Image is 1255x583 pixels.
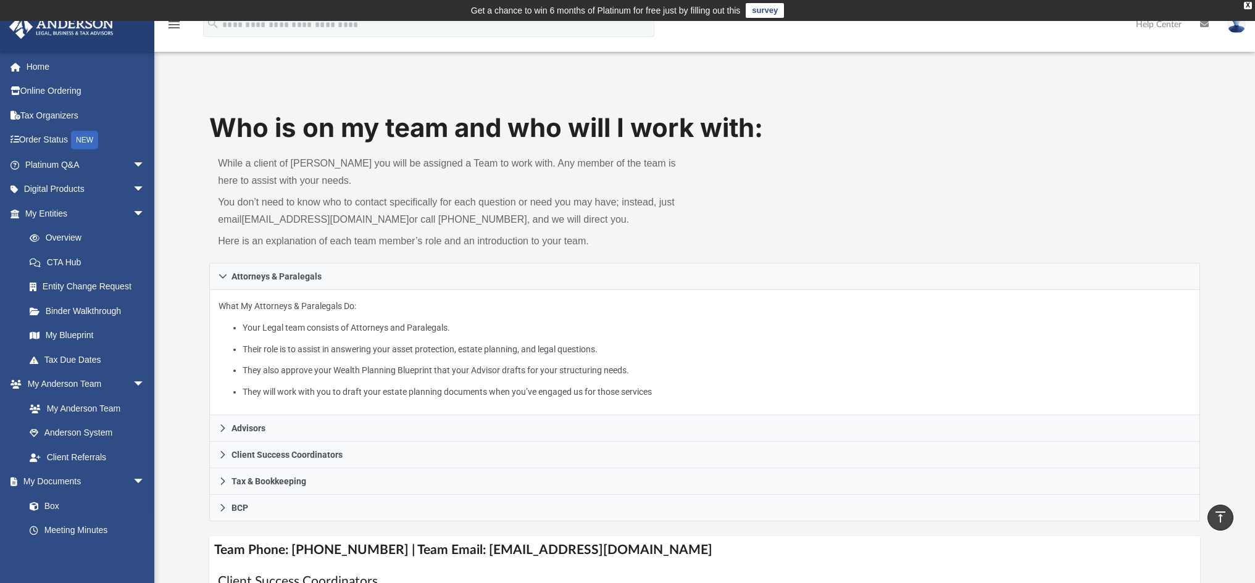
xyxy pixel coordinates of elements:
a: Entity Change Request [17,275,164,299]
img: Anderson Advisors Platinum Portal [6,15,117,39]
a: Box [17,494,151,518]
div: Attorneys & Paralegals [209,290,1200,415]
a: My Entitiesarrow_drop_down [9,201,164,226]
span: arrow_drop_down [133,469,157,495]
p: Here is an explanation of each team member’s role and an introduction to your team. [218,233,696,250]
a: Anderson System [17,421,157,445]
p: While a client of [PERSON_NAME] you will be assigned a Team to work with. Any member of the team ... [218,155,696,189]
a: Attorneys & Paralegals [209,263,1200,290]
a: Binder Walkthrough [17,299,164,323]
span: arrow_drop_down [133,372,157,397]
div: Get a chance to win 6 months of Platinum for free just by filling out this [471,3,741,18]
a: Tax & Bookkeeping [209,468,1200,495]
span: Tax & Bookkeeping [231,477,306,486]
a: My Anderson Team [17,396,151,421]
a: survey [746,3,784,18]
a: Order StatusNEW [9,128,164,153]
a: Platinum Q&Aarrow_drop_down [9,152,164,177]
a: Tax Organizers [9,103,164,128]
span: Client Success Coordinators [231,450,343,459]
li: Their role is to assist in answering your asset protection, estate planning, and legal questions. [243,342,1191,357]
a: Client Success Coordinators [209,442,1200,468]
i: search [206,17,220,30]
a: My Blueprint [17,323,157,348]
div: close [1244,2,1252,9]
a: BCP [209,495,1200,521]
i: vertical_align_top [1213,510,1228,524]
h4: Team Phone: [PHONE_NUMBER] | Team Email: [EMAIL_ADDRESS][DOMAIN_NAME] [209,536,1200,564]
span: BCP [231,503,248,512]
a: Meeting Minutes [17,518,157,543]
span: Attorneys & Paralegals [231,272,322,281]
span: arrow_drop_down [133,152,157,178]
a: Digital Productsarrow_drop_down [9,177,164,202]
li: Your Legal team consists of Attorneys and Paralegals. [243,320,1191,336]
p: You don’t need to know who to contact specifically for each question or need you may have; instea... [218,194,696,228]
a: My Anderson Teamarrow_drop_down [9,372,157,397]
a: My Documentsarrow_drop_down [9,469,157,494]
li: They also approve your Wealth Planning Blueprint that your Advisor drafts for your structuring ne... [243,363,1191,378]
a: Tax Due Dates [17,347,164,372]
a: Online Ordering [9,79,164,104]
a: vertical_align_top [1207,505,1233,531]
a: Advisors [209,415,1200,442]
i: menu [167,17,181,32]
h1: Who is on my team and who will I work with: [209,110,1200,146]
img: User Pic [1227,15,1246,33]
a: Overview [17,226,164,250]
li: They will work with you to draft your estate planning documents when you’ve engaged us for those ... [243,384,1191,400]
a: Client Referrals [17,445,157,469]
span: Advisors [231,424,265,432]
span: arrow_drop_down [133,201,157,226]
a: [EMAIL_ADDRESS][DOMAIN_NAME] [241,214,409,225]
a: CTA Hub [17,250,164,275]
a: Home [9,54,164,79]
div: NEW [71,131,98,149]
p: What My Attorneys & Paralegals Do: [219,299,1191,399]
span: arrow_drop_down [133,177,157,202]
a: menu [167,23,181,32]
